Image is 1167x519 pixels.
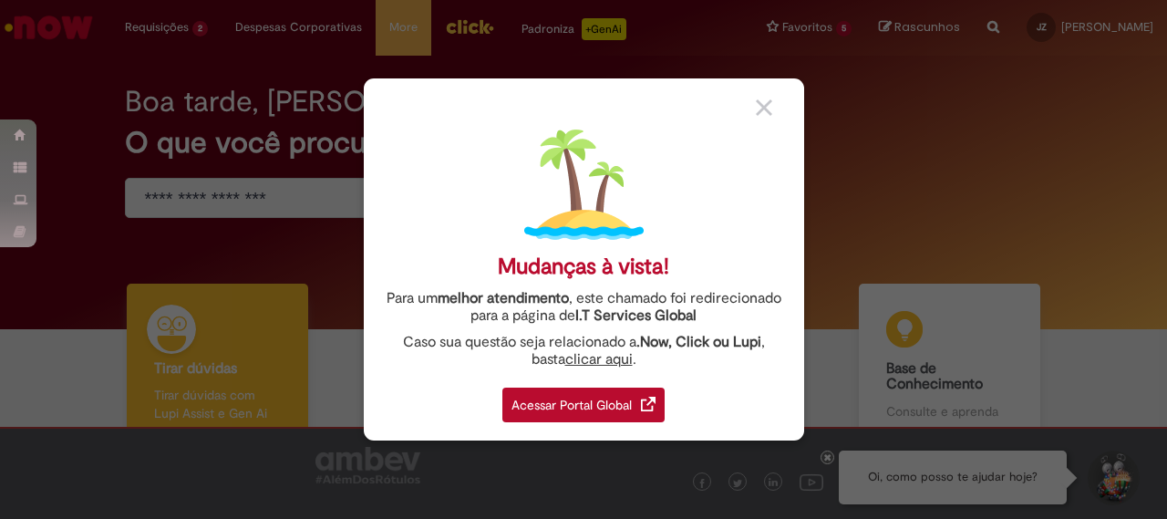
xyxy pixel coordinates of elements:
[641,397,656,411] img: redirect_link.png
[575,296,697,325] a: I.T Services Global
[756,99,772,116] img: close_button_grey.png
[377,334,790,368] div: Caso sua questão seja relacionado a , basta .
[377,290,790,325] div: Para um , este chamado foi redirecionado para a página de
[498,254,669,280] div: Mudanças à vista!
[502,378,665,422] a: Acessar Portal Global
[565,340,633,368] a: clicar aqui
[502,388,665,422] div: Acessar Portal Global
[636,333,761,351] strong: .Now, Click ou Lupi
[438,289,569,307] strong: melhor atendimento
[524,125,644,244] img: island.png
